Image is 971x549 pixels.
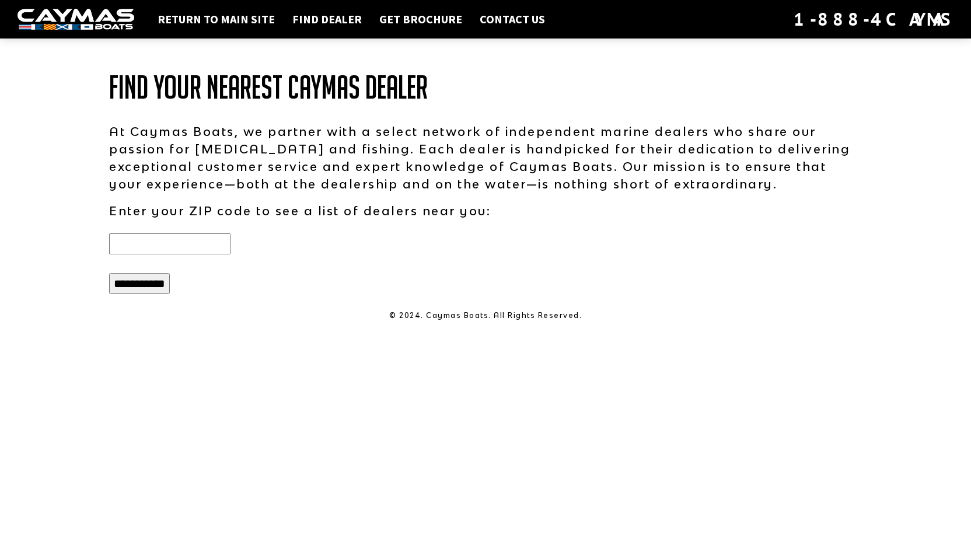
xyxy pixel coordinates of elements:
a: Contact Us [474,12,551,27]
p: © 2024. Caymas Boats. All Rights Reserved. [109,310,862,321]
p: Enter your ZIP code to see a list of dealers near you: [109,202,862,219]
img: white-logo-c9c8dbefe5ff5ceceb0f0178aa75bf4bb51f6bca0971e226c86eb53dfe498488.png [18,9,134,30]
a: Find Dealer [287,12,368,27]
p: At Caymas Boats, we partner with a select network of independent marine dealers who share our pas... [109,123,862,193]
a: Get Brochure [373,12,468,27]
a: Return to main site [152,12,281,27]
h1: Find Your Nearest Caymas Dealer [109,70,862,105]
div: 1-888-4CAYMAS [794,6,953,32]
